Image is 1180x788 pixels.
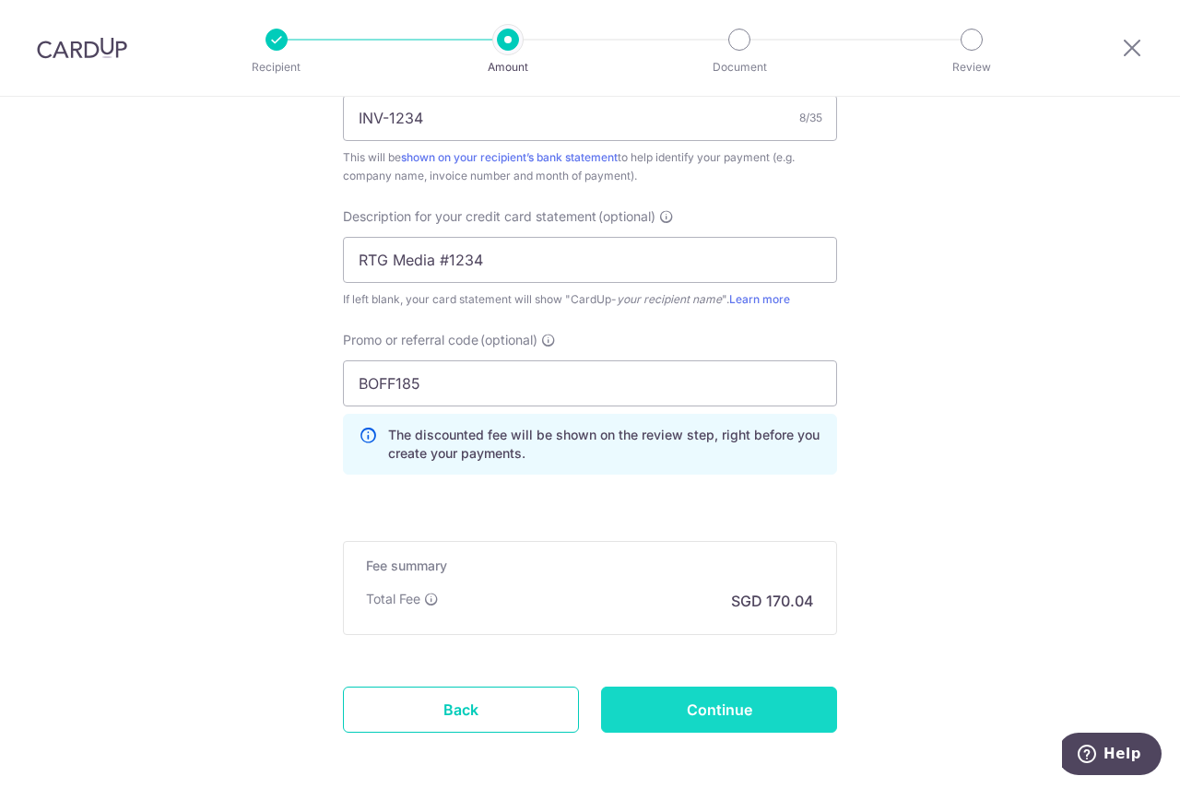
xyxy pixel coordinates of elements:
p: The discounted fee will be shown on the review step, right before you create your payments. [388,426,821,463]
p: Amount [440,58,576,76]
input: Example: Rent [343,237,837,283]
h5: Fee summary [366,557,814,575]
iframe: Opens a widget where you can find more information [1062,733,1162,779]
span: Promo or referral code [343,331,478,349]
div: If left blank, your card statement will show "CardUp- ". [343,290,837,309]
img: CardUp [37,37,127,59]
div: 8/35 [799,109,822,127]
i: your recipient name [617,292,722,306]
div: This will be to help identify your payment (e.g. company name, invoice number and month of payment). [343,148,837,185]
a: Learn more [729,292,790,306]
p: Total Fee [366,590,420,608]
p: SGD 170.04 [731,590,814,612]
span: Description for your credit card statement [343,207,596,226]
span: (optional) [598,207,655,226]
a: Back [343,687,579,733]
p: Review [903,58,1040,76]
p: Recipient [208,58,345,76]
p: Document [671,58,808,76]
input: Continue [601,687,837,733]
span: (optional) [480,331,537,349]
a: shown on your recipient’s bank statement [401,150,618,164]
